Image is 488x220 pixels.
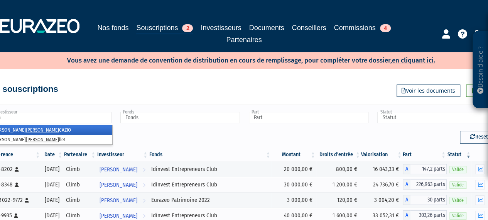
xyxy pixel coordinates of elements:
[271,148,316,161] th: Montant: activer pour trier la colonne par ordre croissant
[44,196,61,204] div: [DATE]
[249,22,284,33] a: Documents
[447,148,472,161] th: Statut : activer pour trier la colonne par ordre croissant
[403,148,447,161] th: Part: activer pour trier la colonne par ordre croissant
[100,162,137,177] span: [PERSON_NAME]
[15,183,19,187] i: [Français] Personne physique
[26,127,59,133] em: [PERSON_NAME]
[44,165,61,173] div: [DATE]
[316,192,361,208] td: 120,00 €
[96,161,149,177] a: [PERSON_NAME]
[44,181,61,189] div: [DATE]
[63,192,96,208] td: Climb
[226,34,262,45] a: Partenaires
[410,179,447,190] span: 226,963 parts
[143,193,145,208] i: Voir l'investisseur
[397,85,460,97] a: Voir les documents
[361,148,403,161] th: Valorisation: activer pour trier la colonne par ordre croissant
[15,167,19,172] i: [Français] Personne physique
[410,164,447,174] span: 147,2 parts
[136,22,193,34] a: Souscriptions2
[100,193,137,208] span: [PERSON_NAME]
[151,181,268,189] div: Idinvest Entrepreneurs Club
[100,178,137,192] span: [PERSON_NAME]
[149,148,271,161] th: Fonds: activer pour trier la colonne par ordre croissant
[41,148,63,161] th: Date: activer pour trier la colonne par ordre croissant
[26,137,59,142] em: [PERSON_NAME]
[63,148,96,161] th: Partenaire: activer pour trier la colonne par ordre croissant
[44,212,61,220] div: [DATE]
[361,192,403,208] td: 3 004,20 €
[380,24,391,32] span: 4
[151,196,268,204] div: Eurazeo Patrimoine 2022
[334,22,391,33] a: Commissions4
[271,192,316,208] td: 3 000,00 €
[316,161,361,177] td: 800,00 €
[25,198,29,203] i: [Français] Personne physique
[292,22,326,33] a: Conseillers
[403,164,410,174] span: A
[410,195,447,205] span: 30 parts
[14,213,18,218] i: [Français] Personne physique
[97,22,128,33] a: Nos fonds
[143,178,145,192] i: Voir l'investisseur
[63,177,96,192] td: Climb
[316,148,361,161] th: Droits d'entrée: activer pour trier la colonne par ordre croissant
[403,164,447,174] div: A - Idinvest Entrepreneurs Club
[182,24,193,32] span: 2
[449,181,466,189] span: Valide
[96,177,149,192] a: [PERSON_NAME]
[449,166,466,173] span: Valide
[403,195,410,205] span: A
[143,162,145,177] i: Voir l'investisseur
[392,56,435,64] a: en cliquant ici.
[151,212,268,220] div: Idinvest Entrepreneurs Club
[449,212,466,220] span: Valide
[361,161,403,177] td: 16 043,33 €
[96,192,149,208] a: [PERSON_NAME]
[403,179,410,190] span: A
[271,177,316,192] td: 30 000,00 €
[316,177,361,192] td: 1 200,00 €
[403,179,447,190] div: A - Idinvest Entrepreneurs Club
[63,161,96,177] td: Climb
[476,35,485,105] p: Besoin d'aide ?
[449,197,466,204] span: Valide
[403,195,447,205] div: A - Eurazeo Patrimoine 2022
[271,161,316,177] td: 20 000,00 €
[96,148,149,161] th: Investisseur: activer pour trier la colonne par ordre croissant
[151,165,268,173] div: Idinvest Entrepreneurs Club
[45,54,435,65] p: Vous avez une demande de convention de distribution en cours de remplissage, pour compléter votre...
[361,177,403,192] td: 24 736,70 €
[201,22,241,33] a: Investisseurs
